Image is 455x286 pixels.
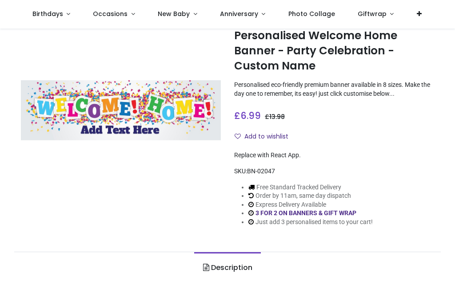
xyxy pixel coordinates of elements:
span: Photo Collage [288,9,335,18]
i: Add to wishlist [235,133,241,139]
div: Replace with React App. [234,151,434,160]
a: 3 FOR 2 ON BANNERS & GIFT WRAP [255,209,356,217]
span: Anniversary [220,9,258,18]
span: £ [265,112,285,121]
span: 13.98 [269,112,285,121]
li: Express Delivery Available [248,200,373,209]
span: New Baby [158,9,190,18]
li: Just add 3 personalised items to your cart! [248,218,373,227]
span: £ [234,109,261,122]
button: Add to wishlistAdd to wishlist [234,129,296,144]
span: BN-02047 [247,168,275,175]
span: Birthdays [32,9,63,18]
span: 6.99 [240,109,261,122]
span: Occasions [93,9,128,18]
h1: Personalised Welcome Home Banner - Party Celebration - Custom Name [234,28,434,74]
div: SKU: [234,167,434,176]
span: Giftwrap [358,9,387,18]
p: Personalised eco-friendly premium banner available in 8 sizes. Make the day one to remember, its ... [234,81,434,98]
li: Order by 11am, same day dispatch [248,192,373,200]
a: Description [194,252,260,283]
img: Personalised Welcome Home Banner - Party Celebration - Custom Name [21,80,221,140]
li: Free Standard Tracked Delivery [248,183,373,192]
